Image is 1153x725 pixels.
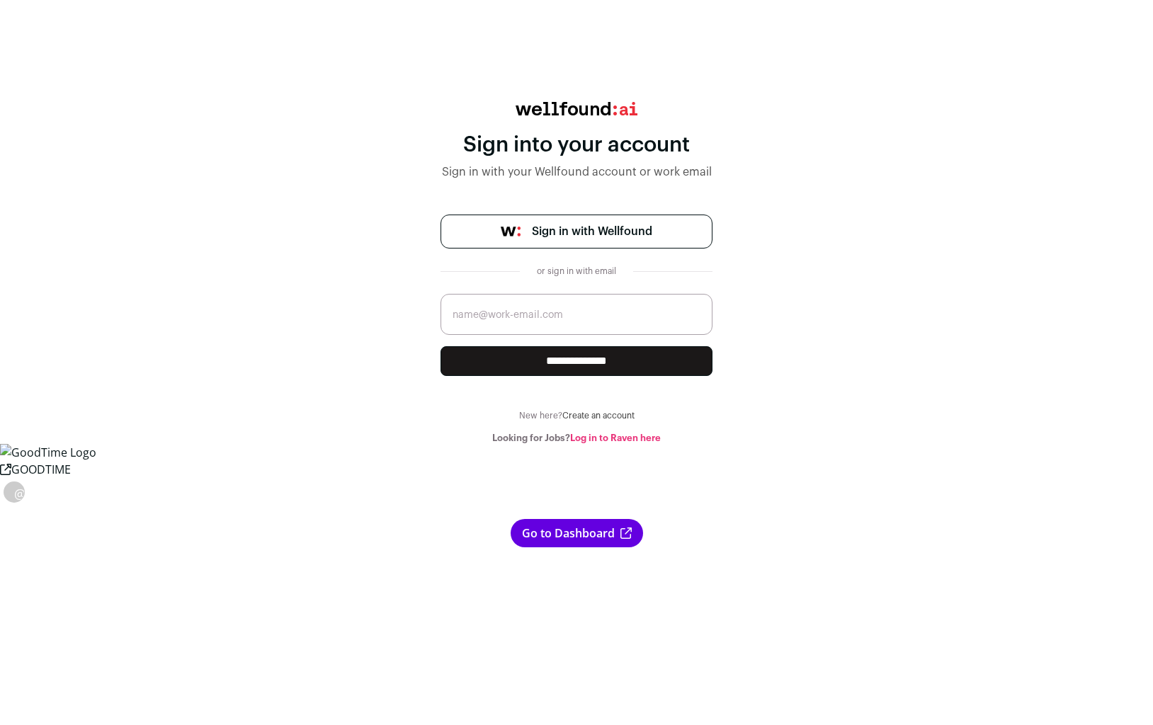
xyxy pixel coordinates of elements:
[501,227,521,236] img: wellfound-symbol-flush-black-fb3c872781a75f747ccb3a119075da62bfe97bd399995f84a933054e44a575c4.png
[441,215,712,249] a: Sign in with Wellfound
[532,223,652,240] span: Sign in with Wellfound
[441,410,712,421] div: New here?
[441,132,712,158] div: Sign into your account
[441,433,712,444] div: Looking for Jobs?
[11,462,71,477] span: GOODTIME
[511,519,643,547] button: Go to Dashboard
[516,102,637,115] img: wellfound:ai
[14,482,25,505] span: @
[441,294,712,335] input: name@work-email.com
[562,411,635,420] a: Create an account
[441,164,712,181] div: Sign in with your Wellfound account or work email
[570,433,661,443] a: Log in to Raven here
[531,266,622,277] div: or sign in with email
